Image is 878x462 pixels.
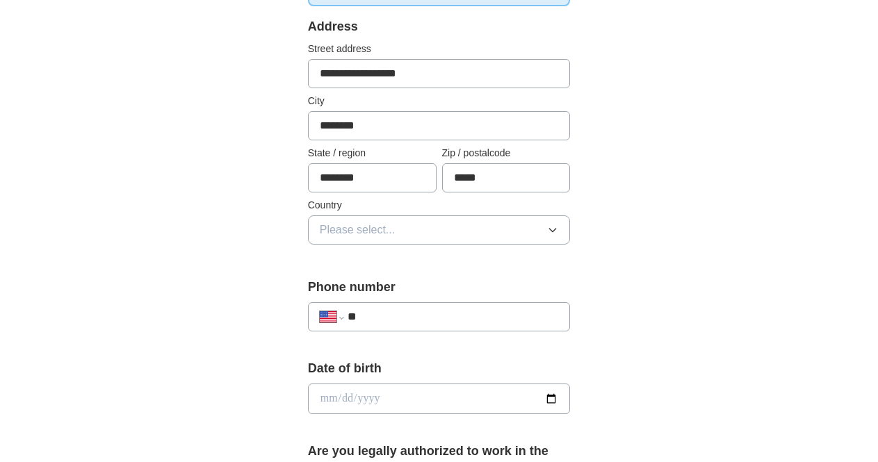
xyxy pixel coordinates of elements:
[320,222,396,238] span: Please select...
[308,94,571,108] label: City
[308,42,571,56] label: Street address
[308,278,571,297] label: Phone number
[308,198,571,213] label: Country
[308,215,571,245] button: Please select...
[308,17,571,36] div: Address
[308,146,437,160] label: State / region
[442,146,571,160] label: Zip / postalcode
[308,359,571,378] label: Date of birth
